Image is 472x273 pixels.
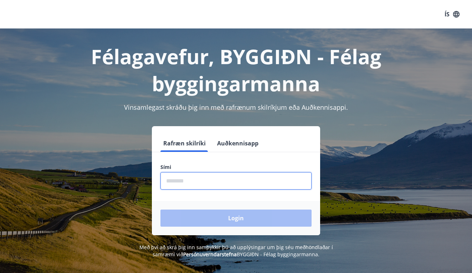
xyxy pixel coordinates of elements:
[160,164,312,171] label: Sími
[214,135,261,152] button: Auðkennisapp
[183,251,237,258] a: Persónuverndarstefna
[9,43,463,97] h1: Félagavefur, BYGGIÐN - Félag byggingarmanna
[139,244,333,258] span: Með því að skrá þig inn samþykkir þú að upplýsingar um þig séu meðhöndlaðar í samræmi við BYGGIÐN...
[441,8,463,21] button: ÍS
[160,135,209,152] button: Rafræn skilríki
[124,103,348,112] span: Vinsamlegast skráðu þig inn með rafrænum skilríkjum eða Auðkennisappi.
